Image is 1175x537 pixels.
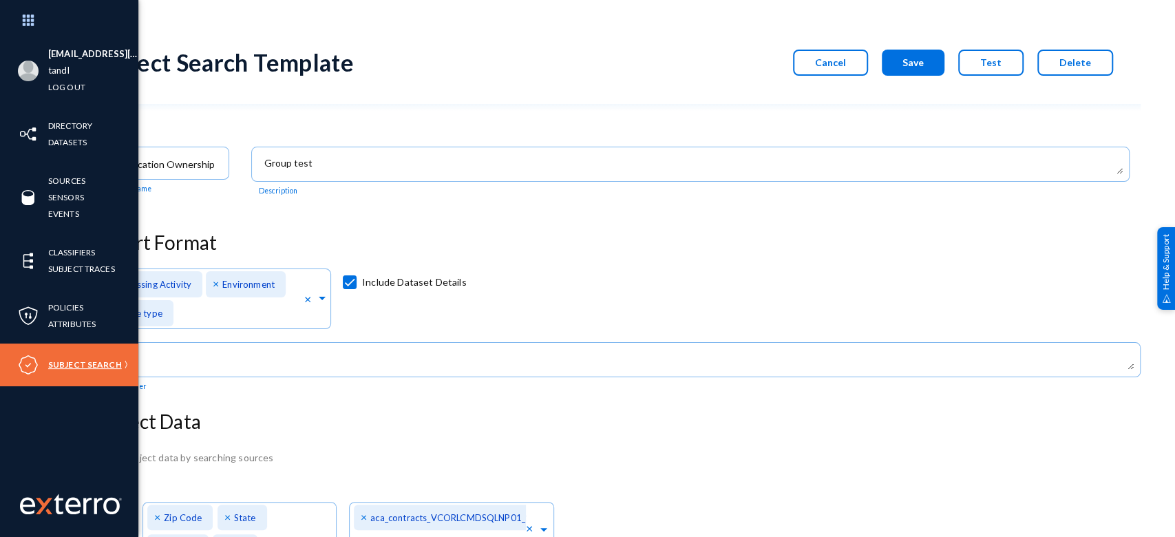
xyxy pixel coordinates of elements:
span: Clear all [304,293,316,307]
div: Help & Support [1157,227,1175,310]
span: Cancel [815,56,846,68]
span: Environment [222,279,275,290]
button: Test [958,50,1024,76]
a: Log out [48,79,85,95]
img: help_support.svg [1162,294,1171,303]
a: Sensors [48,189,84,205]
a: Subject Traces [48,261,115,277]
mat-hint: Description [259,187,297,196]
button: Save [882,50,944,76]
span: Processing Activity [113,279,191,290]
li: [EMAIL_ADDRESS][DOMAIN_NAME] [48,46,138,63]
a: Directory [48,118,92,134]
span: × [154,510,164,523]
a: Attributes [48,316,96,332]
img: icon-elements.svg [18,251,39,271]
a: Events [48,206,79,222]
a: Datasets [48,134,87,150]
img: exterro-work-mark.svg [20,494,122,514]
button: Delete [1037,50,1113,76]
img: blank-profile-picture.png [18,61,39,81]
a: Classifiers [48,244,95,260]
h3: Subject Data [91,410,1141,434]
img: app launcher [8,6,49,35]
span: Clear all [526,522,538,536]
img: icon-sources.svg [18,187,39,208]
a: Subject Search [48,357,122,372]
div: Locate subject data by searching sources [91,450,1141,465]
span: State [234,512,256,523]
a: tandl [48,63,70,78]
span: Save [902,56,924,68]
span: Zip Code [164,512,202,523]
img: icon-inventory.svg [18,124,39,145]
span: aca_contracts_VCORLCMDSQLNP01_1433 [370,512,547,523]
span: × [361,510,370,523]
input: Name [104,158,222,171]
span: Test [980,56,1002,68]
span: × [224,510,234,523]
div: Subject Search Template [91,48,354,76]
img: icon-compliance.svg [18,355,39,375]
span: Include Dataset Details [362,272,467,293]
span: Delete [1059,56,1091,68]
a: Sources [48,173,85,189]
h3: Report Format [91,231,1141,255]
img: exterro-logo.svg [36,498,52,514]
button: Cancel [793,50,868,76]
span: × [213,277,222,290]
a: Policies [48,299,83,315]
img: icon-policies.svg [18,306,39,326]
